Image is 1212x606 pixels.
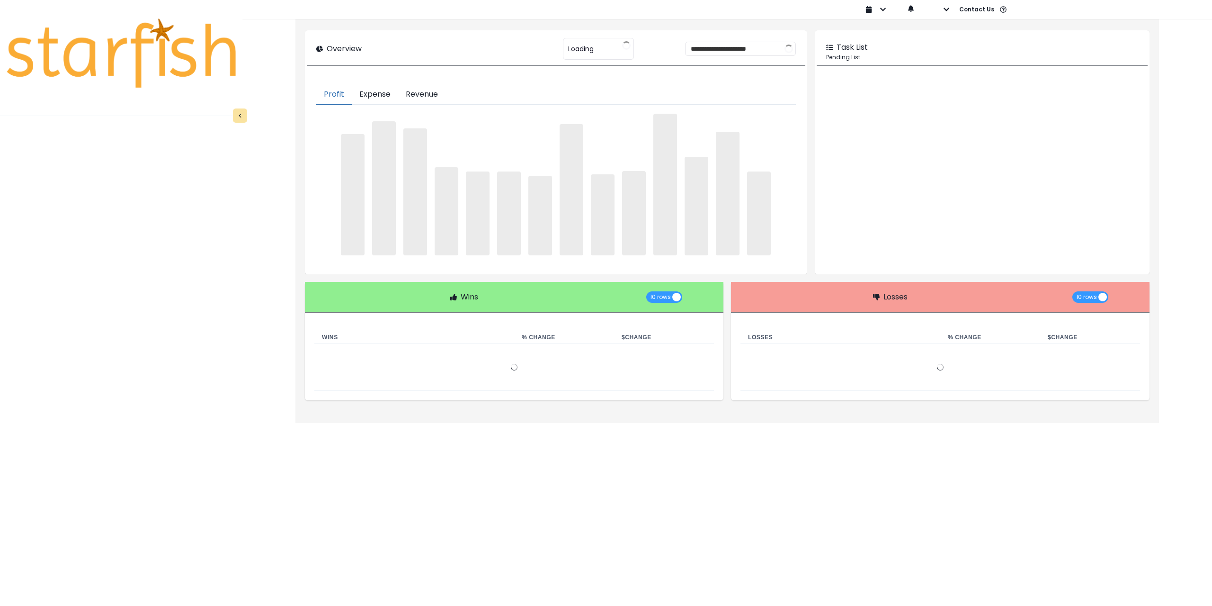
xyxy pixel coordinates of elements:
[653,114,677,255] span: ‌
[716,132,740,255] span: ‌
[327,43,362,54] p: Overview
[341,134,365,255] span: ‌
[837,42,868,53] p: Task List
[568,39,594,59] span: Loading
[435,167,458,255] span: ‌
[826,53,1138,62] p: Pending List
[614,332,714,344] th: $ Change
[883,291,908,303] p: Losses
[650,291,671,303] span: 10 rows
[940,332,1040,344] th: % Change
[747,172,771,255] span: ‌
[528,176,552,255] span: ‌
[316,85,352,105] button: Profit
[403,128,427,255] span: ‌
[1076,291,1097,303] span: 10 rows
[1040,332,1140,344] th: $ Change
[372,121,396,255] span: ‌
[685,157,708,255] span: ‌
[314,332,514,344] th: Wins
[352,85,398,105] button: Expense
[461,291,478,303] p: Wins
[466,172,490,255] span: ‌
[514,332,614,344] th: % Change
[622,171,646,256] span: ‌
[560,124,583,255] span: ‌
[497,172,521,255] span: ‌
[591,174,615,255] span: ‌
[740,332,940,344] th: Losses
[398,85,446,105] button: Revenue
